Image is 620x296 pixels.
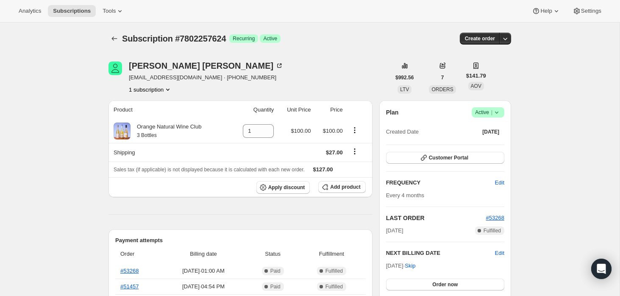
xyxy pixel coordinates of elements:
[495,249,504,257] button: Edit
[48,5,96,17] button: Subscriptions
[276,101,313,119] th: Unit Price
[233,35,255,42] span: Recurring
[231,101,276,119] th: Quantity
[164,250,243,258] span: Billing date
[164,282,243,291] span: [DATE] · 04:54 PM
[395,74,414,81] span: $992.56
[386,108,399,117] h2: Plan
[53,8,91,14] span: Subscriptions
[486,215,504,221] a: #53268
[386,128,419,136] span: Created Date
[386,249,495,257] h2: NEXT BILLING DATE
[129,73,284,82] span: [EMAIL_ADDRESS][DOMAIN_NAME] · [PHONE_NUMBER]
[567,5,606,17] button: Settings
[390,72,419,84] button: $992.56
[108,101,231,119] th: Product
[482,128,499,135] span: [DATE]
[400,87,409,92] span: LTV
[323,128,343,134] span: $100.00
[131,123,201,140] div: Orange Natural Wine Club
[248,250,297,258] span: Status
[386,179,495,187] h2: FREQUENCY
[122,34,226,43] span: Subscription #7802257624
[326,149,343,156] span: $27.00
[431,87,453,92] span: ORDERS
[460,33,500,45] button: Create order
[330,184,360,190] span: Add product
[256,181,310,194] button: Apply discount
[303,250,361,258] span: Fulfillment
[108,61,122,75] span: BRENT FOOKS
[386,279,504,290] button: Order now
[540,8,552,14] span: Help
[108,143,231,162] th: Shipping
[429,154,468,161] span: Customer Portal
[108,33,120,45] button: Subscriptions
[115,245,161,263] th: Order
[386,192,424,198] span: Every 4 months
[137,132,157,138] small: 3 Bottles
[475,108,501,117] span: Active
[441,74,444,81] span: 7
[318,181,365,193] button: Add product
[348,126,361,135] button: Product actions
[97,5,129,17] button: Tools
[291,128,311,134] span: $100.00
[325,268,343,274] span: Fulfilled
[405,262,415,270] span: Skip
[386,226,403,235] span: [DATE]
[495,179,504,187] span: Edit
[490,176,509,190] button: Edit
[465,35,495,42] span: Create order
[325,283,343,290] span: Fulfilled
[270,283,281,290] span: Paid
[581,8,601,14] span: Settings
[114,123,131,140] img: product img
[129,61,284,70] div: [PERSON_NAME] [PERSON_NAME]
[314,101,345,119] th: Price
[120,268,139,274] a: #53268
[115,236,366,245] h2: Payment attempts
[164,267,243,275] span: [DATE] · 01:00 AM
[14,5,46,17] button: Analytics
[270,268,281,274] span: Paid
[129,85,172,94] button: Product actions
[484,227,501,234] span: Fulfilled
[400,259,420,273] button: Skip
[268,184,305,191] span: Apply discount
[386,214,486,222] h2: LAST ORDER
[103,8,116,14] span: Tools
[436,72,449,84] button: 7
[19,8,41,14] span: Analytics
[486,214,504,222] button: #53268
[591,259,612,279] div: Open Intercom Messenger
[120,283,139,290] a: #51457
[471,83,481,89] span: AOV
[466,72,486,80] span: $141.79
[527,5,565,17] button: Help
[263,35,277,42] span: Active
[348,147,361,156] button: Shipping actions
[386,152,504,164] button: Customer Portal
[114,167,305,173] span: Sales tax (if applicable) is not displayed because it is calculated with each new order.
[477,126,504,138] button: [DATE]
[313,166,333,173] span: $127.00
[386,262,416,269] span: [DATE] ·
[432,281,458,288] span: Order now
[491,109,492,116] span: |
